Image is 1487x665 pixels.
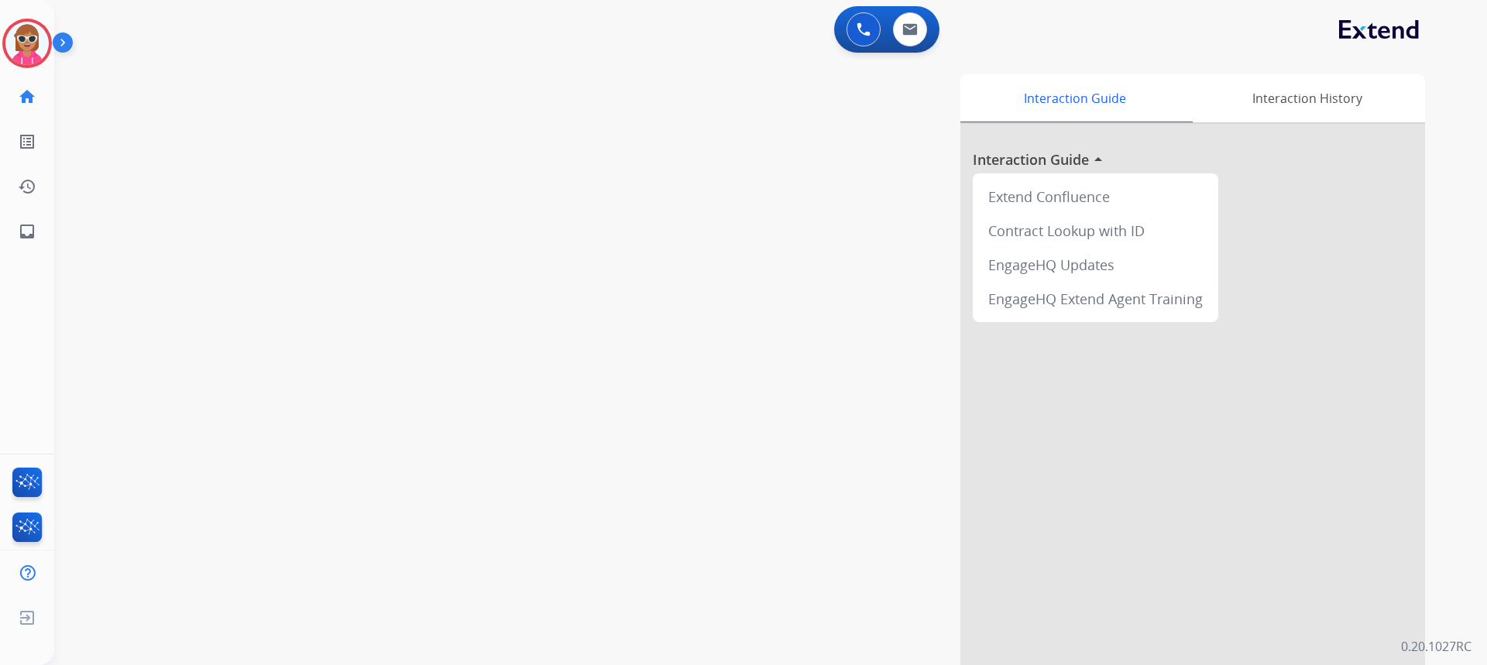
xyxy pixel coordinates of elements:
div: EngageHQ Updates [979,248,1212,282]
div: Interaction History [1189,74,1425,122]
div: Contract Lookup with ID [979,214,1212,248]
div: Interaction Guide [960,74,1189,122]
mat-icon: history [18,177,36,196]
mat-icon: list_alt [18,132,36,151]
div: EngageHQ Extend Agent Training [979,282,1212,316]
mat-icon: home [18,87,36,106]
img: avatar [5,22,49,65]
mat-icon: inbox [18,222,36,241]
p: 0.20.1027RC [1401,637,1472,656]
div: Extend Confluence [979,180,1212,214]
